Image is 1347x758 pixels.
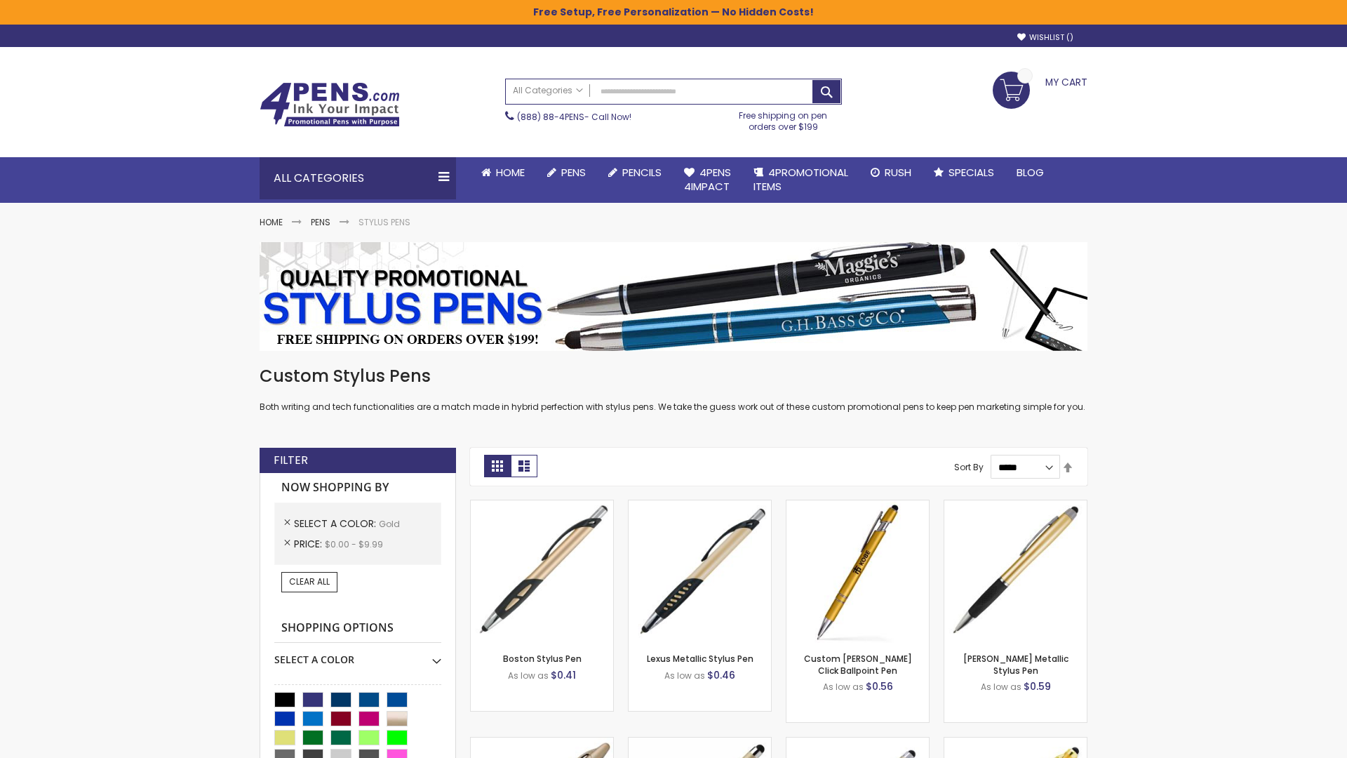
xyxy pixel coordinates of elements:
[944,500,1087,512] a: Lory Metallic Stylus Pen-Gold
[597,157,673,188] a: Pencils
[954,461,984,473] label: Sort By
[260,157,456,199] div: All Categories
[1017,165,1044,180] span: Blog
[753,165,848,194] span: 4PROMOTIONAL ITEMS
[859,157,923,188] a: Rush
[944,737,1087,749] a: I-Stylus-Slim-Gold-Gold
[260,242,1087,351] img: Stylus Pens
[506,79,590,102] a: All Categories
[963,653,1068,676] a: [PERSON_NAME] Metallic Stylus Pen
[551,668,576,682] span: $0.41
[536,157,597,188] a: Pens
[949,165,994,180] span: Specials
[379,518,400,530] span: Gold
[294,537,325,551] span: Price
[289,576,330,587] span: Clear All
[471,737,613,749] a: Twist Highlighter-Pen Stylus Combo-Gold
[484,455,511,477] strong: Grid
[629,500,771,643] img: Lexus Metallic Stylus Pen-Gold
[1005,157,1055,188] a: Blog
[274,643,441,667] div: Select A Color
[274,453,308,468] strong: Filter
[517,111,631,123] span: - Call Now!
[274,613,441,644] strong: Shopping Options
[742,157,859,203] a: 4PROMOTIONALITEMS
[664,670,705,681] span: As low as
[470,157,536,188] a: Home
[274,473,441,503] strong: Now Shopping by
[471,500,613,643] img: Boston Stylus Pen-Gold
[471,500,613,512] a: Boston Stylus Pen-Gold
[311,216,330,228] a: Pens
[325,538,383,550] span: $0.00 - $9.99
[260,365,1087,387] h1: Custom Stylus Pens
[629,737,771,749] a: Islander Softy Metallic Gel Pen with Stylus-Gold
[725,105,843,133] div: Free shipping on pen orders over $199
[823,681,864,693] span: As low as
[260,365,1087,413] div: Both writing and tech functionalities are a match made in hybrid perfection with stylus pens. We ...
[786,737,929,749] a: Cali Custom Stylus Gel pen-Gold
[804,653,912,676] a: Custom [PERSON_NAME] Click Ballpoint Pen
[503,653,582,665] a: Boston Stylus Pen
[1024,679,1051,693] span: $0.59
[358,216,410,228] strong: Stylus Pens
[260,216,283,228] a: Home
[281,572,337,592] a: Clear All
[513,85,583,96] span: All Categories
[673,157,742,203] a: 4Pens4impact
[622,165,662,180] span: Pencils
[786,500,929,643] img: Custom Alex II Click Ballpoint Pen-Gold
[647,653,753,665] a: Lexus Metallic Stylus Pen
[260,82,400,127] img: 4Pens Custom Pens and Promotional Products
[294,517,379,531] span: Select A Color
[786,500,929,512] a: Custom Alex II Click Ballpoint Pen-Gold
[923,157,1005,188] a: Specials
[981,681,1021,693] span: As low as
[885,165,911,180] span: Rush
[517,111,584,123] a: (888) 88-4PENS
[707,668,735,682] span: $0.46
[866,679,893,693] span: $0.56
[561,165,586,180] span: Pens
[684,165,731,194] span: 4Pens 4impact
[496,165,525,180] span: Home
[508,670,549,681] span: As low as
[944,500,1087,643] img: Lory Metallic Stylus Pen-Gold
[1017,32,1073,43] a: Wishlist
[629,500,771,512] a: Lexus Metallic Stylus Pen-Gold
